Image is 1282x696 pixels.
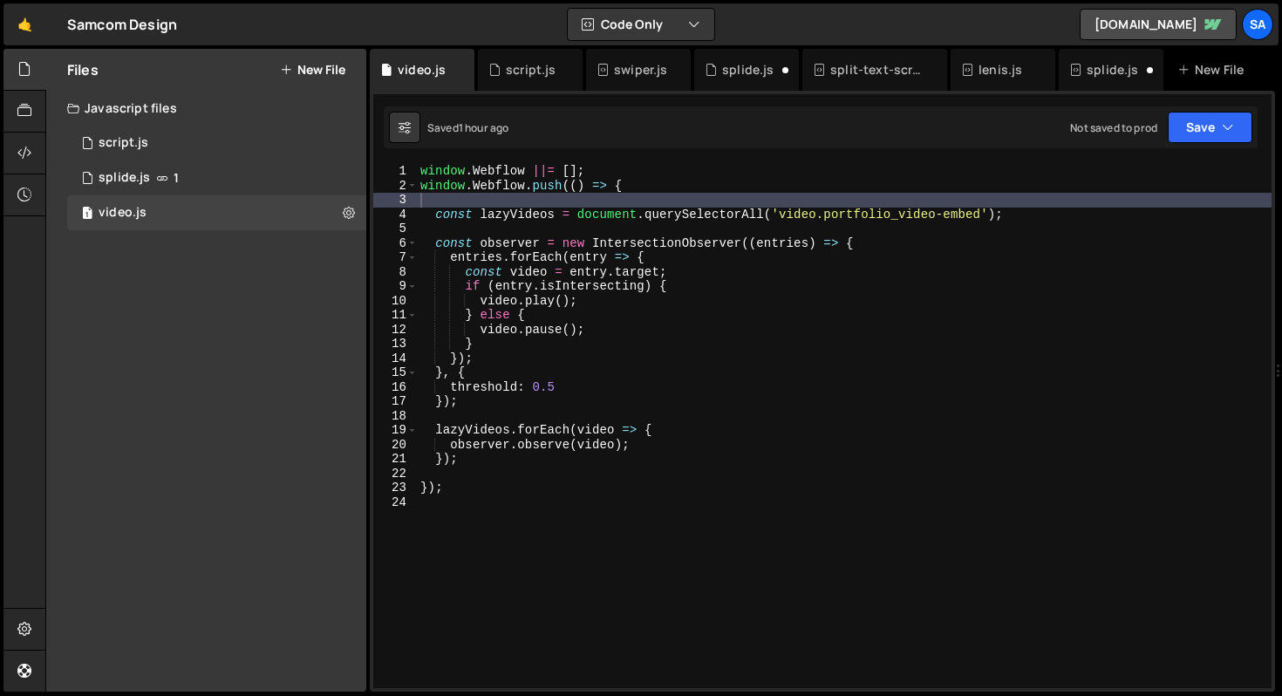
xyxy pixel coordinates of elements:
[373,495,418,510] div: 24
[373,481,418,495] div: 23
[373,380,418,395] div: 16
[82,208,92,222] span: 1
[373,222,418,236] div: 5
[99,135,148,151] div: script.js
[1242,9,1273,40] a: SA
[398,61,446,78] div: video.js
[67,60,99,79] h2: Files
[373,265,418,280] div: 8
[373,208,418,222] div: 4
[373,193,418,208] div: 3
[373,323,418,338] div: 12
[174,171,179,185] span: 1
[1087,61,1138,78] div: splide.js
[373,467,418,481] div: 22
[280,63,345,77] button: New File
[979,61,1022,78] div: lenis.js
[373,409,418,424] div: 18
[67,160,366,195] div: 14806/45266.js
[568,9,714,40] button: Code Only
[373,164,418,179] div: 1
[1177,61,1251,78] div: New File
[3,3,46,45] a: 🤙
[459,120,509,135] div: 1 hour ago
[373,394,418,409] div: 17
[614,61,667,78] div: swiper.js
[373,438,418,453] div: 20
[46,91,366,126] div: Javascript files
[373,351,418,366] div: 14
[373,236,418,251] div: 6
[722,61,774,78] div: splide.js
[373,279,418,294] div: 9
[506,61,556,78] div: script.js
[1168,112,1252,143] button: Save
[427,120,508,135] div: Saved
[99,205,147,221] div: video.js
[1080,9,1237,40] a: [DOMAIN_NAME]
[373,423,418,438] div: 19
[373,308,418,323] div: 11
[1070,120,1157,135] div: Not saved to prod
[67,14,177,35] div: Samcom Design
[99,170,150,186] div: splide.js
[373,365,418,380] div: 15
[373,294,418,309] div: 10
[373,250,418,265] div: 7
[67,195,366,230] div: 14806/45268.js
[373,179,418,194] div: 2
[67,126,366,160] div: 14806/38397.js
[373,452,418,467] div: 21
[830,61,926,78] div: split-text-scroll-reveal.js
[373,337,418,351] div: 13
